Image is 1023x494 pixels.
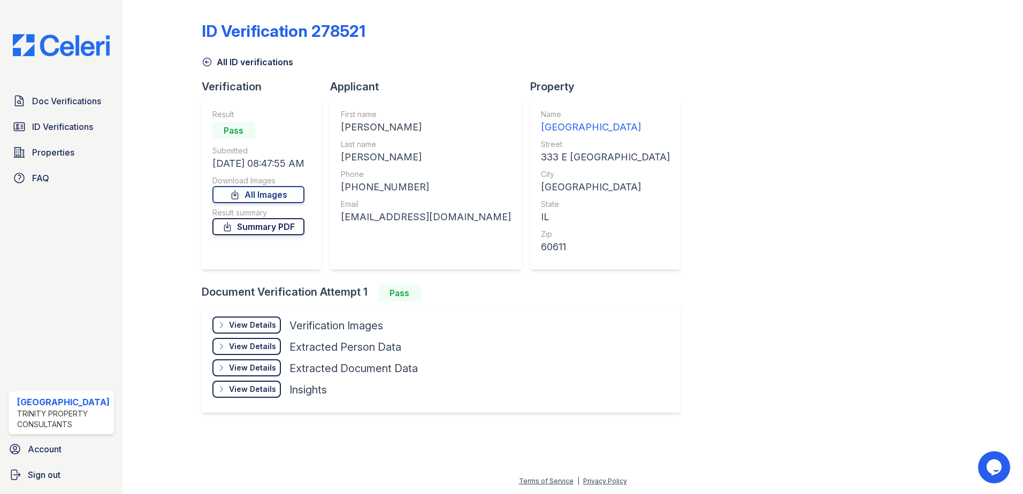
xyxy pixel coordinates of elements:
[212,207,304,218] div: Result summary
[519,477,574,485] a: Terms of Service
[378,284,421,302] div: Pass
[229,362,276,373] div: View Details
[341,109,511,120] div: First name
[28,443,62,456] span: Account
[341,150,511,165] div: [PERSON_NAME]
[541,240,670,254] div: 60611
[212,109,304,120] div: Result
[541,199,670,210] div: State
[541,169,670,180] div: City
[202,56,293,68] a: All ID verifications
[9,142,114,163] a: Properties
[289,318,383,333] div: Verification Images
[9,90,114,112] a: Doc Verifications
[541,180,670,195] div: [GEOGRAPHIC_DATA]
[4,34,118,56] img: CE_Logo_Blue-a8612792a0a2168367f1c8372b55b34899dd931a85d93a1a3d3e32e68fde9ad4.png
[341,139,511,150] div: Last name
[341,169,511,180] div: Phone
[541,109,670,120] div: Name
[229,384,276,395] div: View Details
[289,382,327,397] div: Insights
[341,120,511,135] div: [PERSON_NAME]
[577,477,579,485] div: |
[202,79,330,94] div: Verification
[17,396,110,408] div: [GEOGRAPHIC_DATA]
[289,361,418,376] div: Extracted Document Data
[583,477,627,485] a: Privacy Policy
[32,146,74,159] span: Properties
[289,339,401,354] div: Extracted Person Data
[32,95,101,107] span: Doc Verifications
[212,145,304,156] div: Submitted
[17,408,110,430] div: Trinity Property Consultants
[541,109,670,135] a: Name [GEOGRAPHIC_DATA]
[212,175,304,186] div: Download Images
[4,464,118,485] a: Sign out
[229,320,276,330] div: View Details
[212,218,304,235] a: Summary PDF
[341,199,511,210] div: Email
[32,172,49,184] span: FAQ
[202,21,365,41] div: ID Verification 278521
[541,229,670,240] div: Zip
[541,120,670,135] div: [GEOGRAPHIC_DATA]
[541,210,670,225] div: IL
[202,284,689,302] div: Document Verification Attempt 1
[4,438,118,460] a: Account
[530,79,689,94] div: Property
[212,156,304,171] div: [DATE] 08:47:55 AM
[978,451,1012,483] iframe: chat widget
[341,180,511,195] div: [PHONE_NUMBER]
[212,186,304,203] a: All Images
[341,210,511,225] div: [EMAIL_ADDRESS][DOMAIN_NAME]
[541,150,670,165] div: 333 E [GEOGRAPHIC_DATA]
[229,341,276,352] div: View Details
[9,167,114,189] a: FAQ
[9,116,114,137] a: ID Verifications
[212,122,255,139] div: Pass
[330,79,530,94] div: Applicant
[28,468,60,481] span: Sign out
[32,120,93,133] span: ID Verifications
[541,139,670,150] div: Street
